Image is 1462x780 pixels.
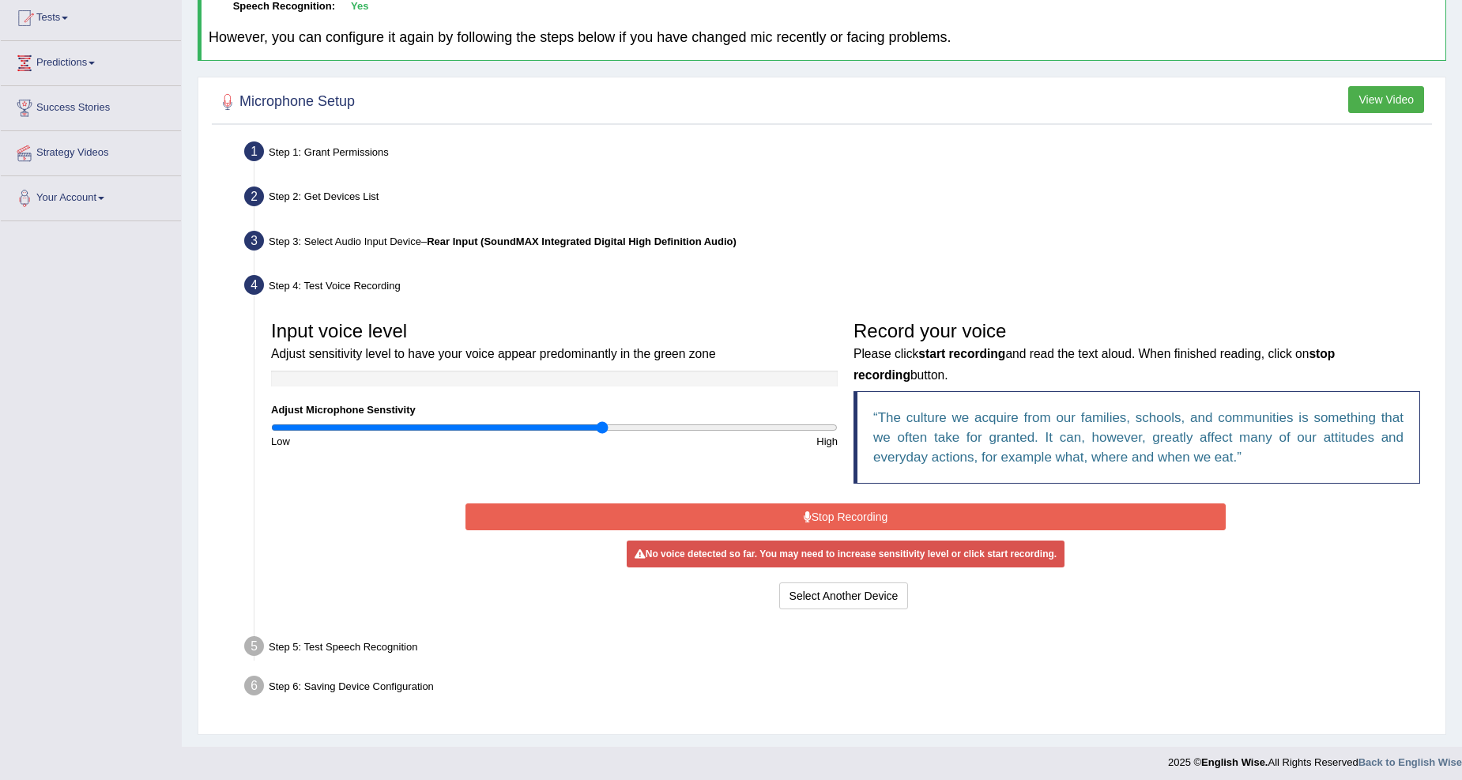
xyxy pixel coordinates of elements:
[1,176,181,216] a: Your Account
[1,131,181,171] a: Strategy Videos
[421,236,737,247] span: –
[271,402,416,417] label: Adjust Microphone Senstivity
[237,631,1438,666] div: Step 5: Test Speech Recognition
[237,270,1438,305] div: Step 4: Test Voice Recording
[237,137,1438,171] div: Step 1: Grant Permissions
[1168,747,1462,770] div: 2025 © All Rights Reserved
[427,236,737,247] b: Rear Input (SoundMAX Integrated Digital High Definition Audio)
[853,321,1420,383] h3: Record your voice
[918,347,1005,360] b: start recording
[237,671,1438,706] div: Step 6: Saving Device Configuration
[1348,86,1424,113] button: View Video
[216,90,355,114] h2: Microphone Setup
[853,347,1335,381] b: stop recording
[1,86,181,126] a: Success Stories
[1358,756,1462,768] a: Back to English Wise
[237,182,1438,217] div: Step 2: Get Devices List
[555,434,846,449] div: High
[1,41,181,81] a: Predictions
[627,541,1064,567] div: No voice detected so far. You may need to increase sensitivity level or click start recording.
[237,226,1438,261] div: Step 3: Select Audio Input Device
[873,410,1404,465] q: The culture we acquire from our families, schools, and communities is something that we often tak...
[853,347,1335,381] small: Please click and read the text aloud. When finished reading, click on button.
[465,503,1226,530] button: Stop Recording
[1201,756,1268,768] strong: English Wise.
[779,582,909,609] button: Select Another Device
[263,434,555,449] div: Low
[209,30,1438,46] h4: However, you can configure it again by following the steps below if you have changed mic recently...
[271,321,838,363] h3: Input voice level
[271,347,716,360] small: Adjust sensitivity level to have your voice appear predominantly in the green zone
